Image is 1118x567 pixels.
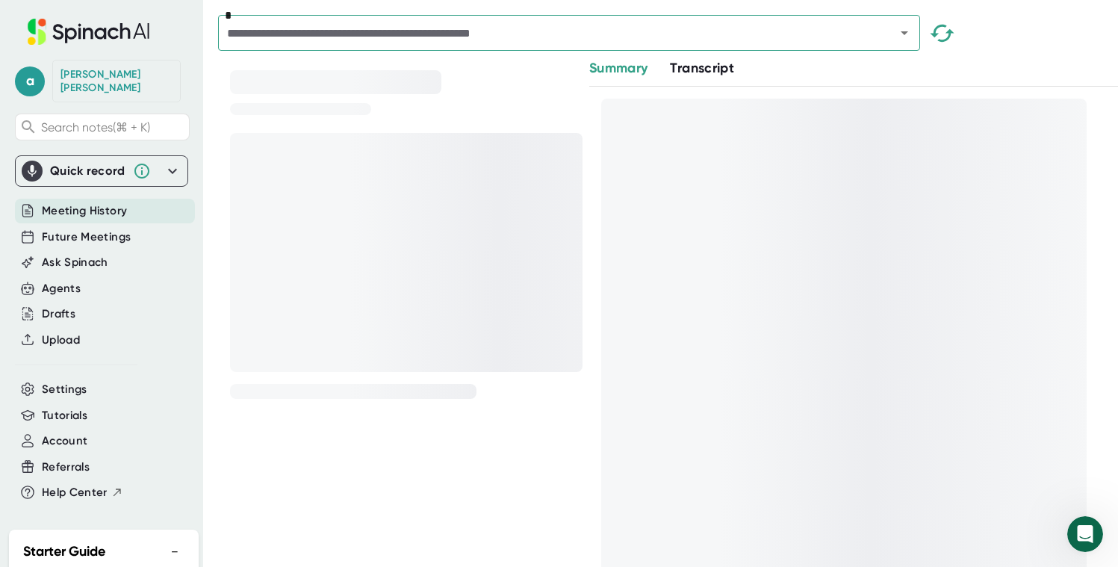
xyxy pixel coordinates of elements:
button: − [165,541,184,563]
div: Quick record [22,156,181,186]
span: a [15,66,45,96]
button: Summary [589,58,647,78]
span: Search notes (⌘ + K) [41,120,150,134]
button: Transcript [670,58,734,78]
div: Adam LeWinter [60,68,173,94]
h2: Starter Guide [23,542,105,562]
button: Help Center [42,484,123,501]
button: Upload [42,332,80,349]
button: Account [42,433,87,450]
button: Referrals [42,459,90,476]
iframe: Intercom live chat [1067,516,1103,552]
button: Future Meetings [42,229,131,246]
span: Help Center [42,484,108,501]
button: Open [894,22,915,43]
span: Transcript [670,60,734,76]
button: Meeting History [42,202,127,220]
div: Quick record [50,164,125,179]
button: Tutorials [42,407,87,424]
button: Agents [42,280,81,297]
button: Settings [42,381,87,398]
button: Drafts [42,306,75,323]
span: Summary [589,60,647,76]
button: Ask Spinach [42,254,108,271]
